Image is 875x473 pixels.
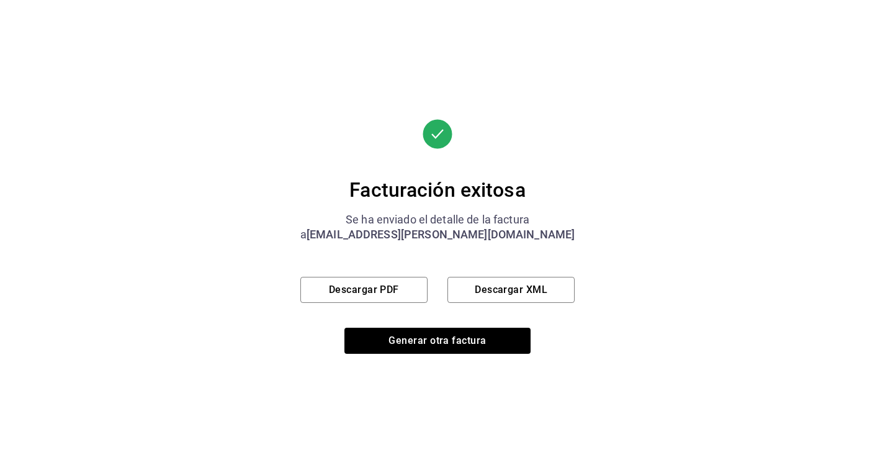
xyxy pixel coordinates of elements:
div: Se ha enviado el detalle de la factura [300,212,575,227]
div: a [300,227,575,242]
div: Facturación exitosa [300,178,575,202]
button: Generar otra factura [344,328,531,354]
button: Descargar PDF [300,277,428,303]
button: Descargar XML [447,277,575,303]
span: [EMAIL_ADDRESS][PERSON_NAME][DOMAIN_NAME] [307,228,575,241]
